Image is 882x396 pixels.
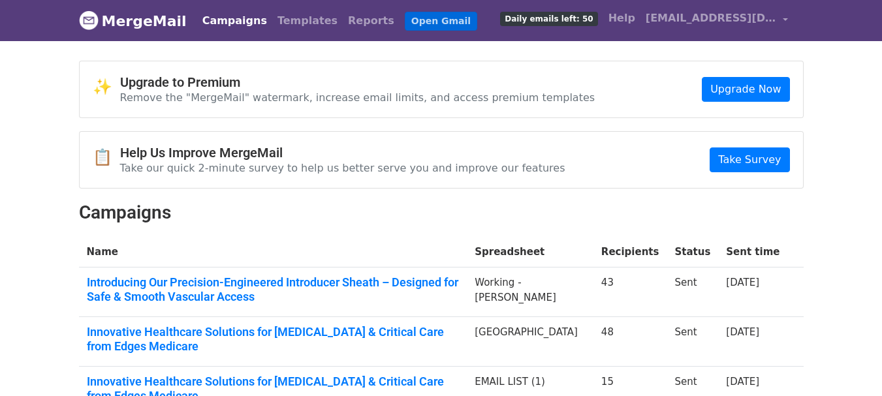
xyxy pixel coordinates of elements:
td: Sent [667,317,718,367]
th: Name [79,237,467,267]
a: [DATE] [726,277,759,288]
a: Reports [343,8,400,34]
td: [GEOGRAPHIC_DATA] [467,317,593,367]
a: [EMAIL_ADDRESS][DOMAIN_NAME] [640,5,793,36]
iframe: Chat Widget [817,333,882,396]
span: ✨ [93,78,120,97]
th: Recipients [593,237,667,267]
a: Innovative Healthcare Solutions for [MEDICAL_DATA] & Critical Care from Edges Medicare [87,325,460,353]
td: Sent [667,267,718,317]
a: Help [603,5,640,31]
p: Take our quick 2-minute survey to help us better serve you and improve our features [120,161,565,175]
a: [DATE] [726,326,759,338]
th: Sent time [718,237,787,267]
th: Spreadsheet [467,237,593,267]
td: 48 [593,317,667,367]
a: [DATE] [726,376,759,388]
a: Introducing Our Precision-Engineered Introducer Sheath – Designed for Safe & Smooth Vascular Access [87,275,460,303]
span: [EMAIL_ADDRESS][DOMAIN_NAME] [646,10,776,26]
th: Status [667,237,718,267]
span: 📋 [93,148,120,167]
a: Templates [272,8,343,34]
td: 43 [593,267,667,317]
a: Campaigns [197,8,272,34]
a: Take Survey [710,147,789,172]
img: MergeMail logo [79,10,99,30]
a: Daily emails left: 50 [495,5,603,31]
span: Daily emails left: 50 [500,12,597,26]
p: Remove the "MergeMail" watermark, increase email limits, and access premium templates [120,91,595,104]
h4: Upgrade to Premium [120,74,595,90]
td: Working - [PERSON_NAME] [467,267,593,317]
h4: Help Us Improve MergeMail [120,145,565,160]
a: Upgrade Now [702,77,789,102]
a: MergeMail [79,7,187,35]
a: Open Gmail [405,12,477,31]
h2: Campaigns [79,202,804,224]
